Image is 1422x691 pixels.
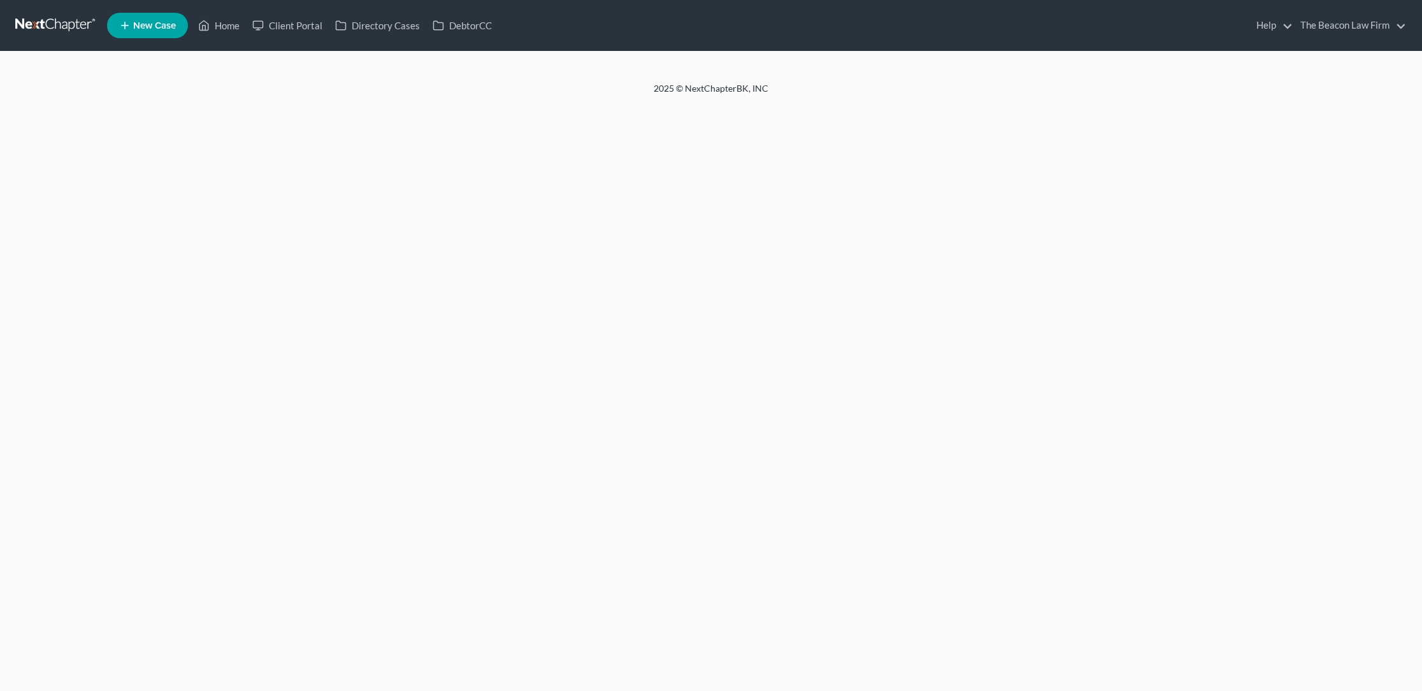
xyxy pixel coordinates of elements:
[426,14,498,37] a: DebtorCC
[1294,14,1406,37] a: The Beacon Law Firm
[1250,14,1293,37] a: Help
[329,14,426,37] a: Directory Cases
[192,14,246,37] a: Home
[246,14,329,37] a: Client Portal
[348,82,1074,105] div: 2025 © NextChapterBK, INC
[107,13,188,38] new-legal-case-button: New Case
